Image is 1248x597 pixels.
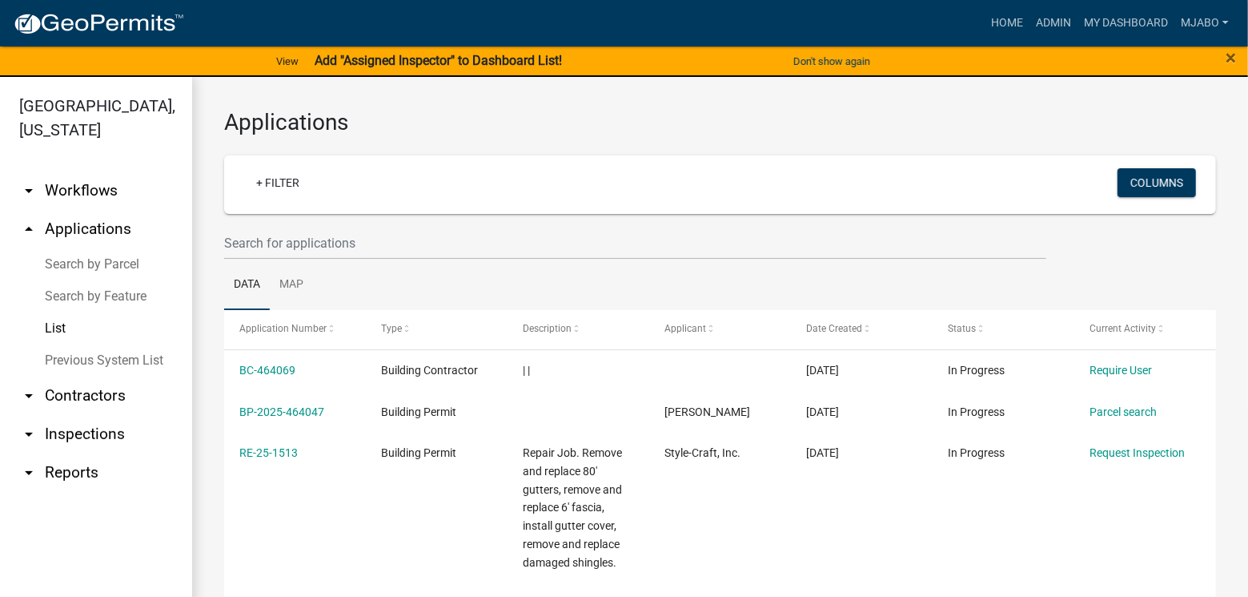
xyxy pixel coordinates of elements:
[806,364,839,377] span: 08/14/2025
[224,260,270,311] a: Data
[1077,8,1174,38] a: My Dashboard
[948,446,1005,459] span: In Progress
[787,48,877,75] button: Don't show again
[19,386,38,405] i: arrow_drop_down
[948,364,1005,377] span: In Progress
[270,48,305,75] a: View
[243,168,312,197] a: + Filter
[985,8,1029,38] a: Home
[381,405,456,418] span: Building Permit
[315,53,562,68] strong: Add "Assigned Inspector" to Dashboard List!
[239,405,324,418] a: BP-2025-464047
[806,405,839,418] span: 08/14/2025
[806,323,862,334] span: Date Created
[224,310,366,349] datatable-header-cell: Application Number
[239,364,295,377] a: BC-464069
[366,310,508,349] datatable-header-cell: Type
[239,446,298,459] a: RE-25-1513
[270,260,313,311] a: Map
[19,220,38,239] i: arrow_drop_up
[523,323,572,334] span: Description
[19,463,38,482] i: arrow_drop_down
[933,310,1074,349] datatable-header-cell: Status
[948,405,1005,418] span: In Progress
[664,323,706,334] span: Applicant
[1074,310,1216,349] datatable-header-cell: Current Activity
[649,310,791,349] datatable-header-cell: Applicant
[1089,364,1152,377] a: Require User
[381,364,478,377] span: Building Contractor
[806,446,839,459] span: 08/14/2025
[664,446,740,459] span: Style-Craft, Inc.
[1029,8,1077,38] a: Admin
[791,310,933,349] datatable-header-cell: Date Created
[508,310,649,349] datatable-header-cell: Description
[523,446,622,569] span: Repair Job. Remove and replace 80' gutters, remove and replace 6' fascia, install gutter cover, r...
[1226,46,1236,69] span: ×
[1089,446,1185,459] a: Request Inspection
[664,405,750,418] span: Tracy Thompson
[381,446,456,459] span: Building Permit
[1118,168,1196,197] button: Columns
[224,227,1046,260] input: Search for applications
[19,181,38,200] i: arrow_drop_down
[1174,8,1235,38] a: mjabo
[224,109,1216,136] h3: Applications
[239,323,327,334] span: Application Number
[1089,405,1157,418] a: Parcel search
[1226,48,1236,67] button: Close
[523,364,530,377] span: | |
[1089,323,1156,334] span: Current Activity
[948,323,976,334] span: Status
[19,425,38,444] i: arrow_drop_down
[381,323,402,334] span: Type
